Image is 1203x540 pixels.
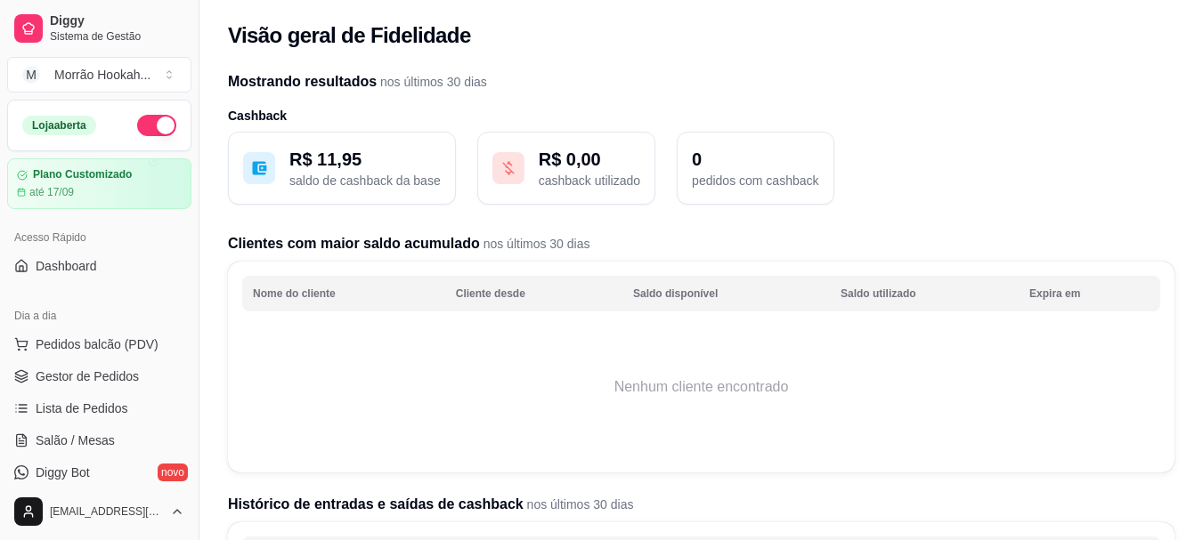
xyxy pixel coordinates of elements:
div: Loja aberta [22,116,96,135]
span: Diggy Bot [36,463,90,481]
div: Acesso Rápido [7,223,191,252]
span: [EMAIL_ADDRESS][DOMAIN_NAME] [50,504,163,519]
th: Saldo utilizado [830,276,1019,311]
p: cashback utilizado [539,172,640,189]
h3: Cashback [228,107,1175,125]
button: [EMAIL_ADDRESS][DOMAIN_NAME] [7,490,191,533]
p: R$ 0,00 [539,147,640,172]
h2: Mostrando resultados [228,71,1175,93]
a: Salão / Mesas [7,426,191,455]
p: R$ 11,95 [289,147,441,172]
span: Pedidos balcão (PDV) [36,335,159,353]
h2: Clientes com maior saldo acumulado [228,233,1175,254]
h2: Visão geral de Fidelidade [228,21,471,50]
th: Saldo disponível [622,276,830,311]
span: nos últimos 30 dias [377,75,487,89]
span: Lista de Pedidos [36,399,128,417]
td: Nenhum cliente encontrado [242,316,1160,458]
th: Expira em [1019,276,1160,311]
div: Dia a dia [7,302,191,330]
button: R$ 0,00cashback utilizado [477,132,655,205]
span: nos últimos 30 dias [480,237,590,251]
span: M [22,66,40,84]
th: Nome do cliente [242,276,445,311]
a: Gestor de Pedidos [7,362,191,391]
a: Lista de Pedidos [7,394,191,423]
span: Gestor de Pedidos [36,367,139,385]
a: Dashboard [7,252,191,280]
p: 0 [692,147,818,172]
span: Sistema de Gestão [50,29,184,44]
a: Plano Customizadoaté 17/09 [7,158,191,209]
a: Diggy Botnovo [7,458,191,487]
h2: Histórico de entradas e saídas de cashback [228,494,1175,515]
article: Plano Customizado [33,168,132,181]
a: DiggySistema de Gestão [7,7,191,50]
span: Salão / Mesas [36,431,115,449]
th: Cliente desde [445,276,622,311]
article: até 17/09 [29,185,74,199]
span: Dashboard [36,257,97,275]
span: nos últimos 30 dias [524,497,634,512]
button: Select a team [7,57,191,93]
span: Diggy [50,13,184,29]
button: Alterar Status [137,115,176,136]
p: saldo de cashback da base [289,172,441,189]
p: pedidos com cashback [692,172,818,189]
div: Morrão Hookah ... [54,66,150,84]
button: Pedidos balcão (PDV) [7,330,191,359]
